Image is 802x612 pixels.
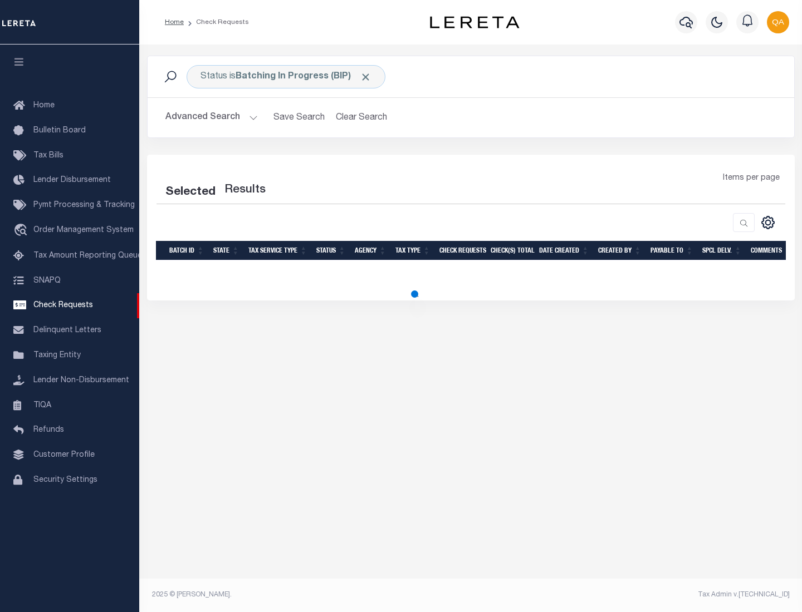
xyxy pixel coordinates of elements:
[33,352,81,359] span: Taxing Entity
[594,241,646,260] th: Created By
[224,181,266,199] label: Results
[165,19,184,26] a: Home
[331,107,392,129] button: Clear Search
[535,241,594,260] th: Date Created
[165,241,209,260] th: Batch Id
[267,107,331,129] button: Save Search
[33,426,64,434] span: Refunds
[435,241,486,260] th: Check Requests
[236,72,371,81] b: Batching In Progress (BIP)
[184,17,249,27] li: Check Requests
[244,241,312,260] th: Tax Service Type
[698,241,746,260] th: Spcl Delv.
[33,476,97,484] span: Security Settings
[486,241,535,260] th: Check(s) Total
[33,226,134,234] span: Order Management System
[767,11,789,33] img: svg+xml;base64,PHN2ZyB4bWxucz0iaHR0cDovL3d3dy53My5vcmcvMjAwMC9zdmciIHBvaW50ZXItZXZlbnRzPSJub25lIi...
[33,176,111,184] span: Lender Disbursement
[746,241,796,260] th: Comments
[430,16,519,28] img: logo-dark.svg
[479,590,790,600] div: Tax Admin v.[TECHNICAL_ID]
[33,127,86,135] span: Bulletin Board
[723,172,780,185] span: Items per page
[391,241,435,260] th: Tax Type
[165,184,216,201] div: Selected
[187,65,385,88] div: Click to Edit
[33,401,51,409] span: TIQA
[144,590,471,600] div: 2025 © [PERSON_NAME].
[33,201,135,209] span: Pymt Processing & Tracking
[360,71,371,83] span: Click to Remove
[33,102,55,110] span: Home
[646,241,698,260] th: Payable To
[33,302,93,309] span: Check Requests
[209,241,244,260] th: State
[165,107,258,129] button: Advanced Search
[33,277,61,284] span: SNAPQ
[33,451,95,459] span: Customer Profile
[33,252,142,260] span: Tax Amount Reporting Queue
[33,327,101,334] span: Delinquent Letters
[350,241,391,260] th: Agency
[33,377,129,384] span: Lender Non-Disbursement
[312,241,350,260] th: Status
[33,152,63,160] span: Tax Bills
[13,224,31,238] i: travel_explore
